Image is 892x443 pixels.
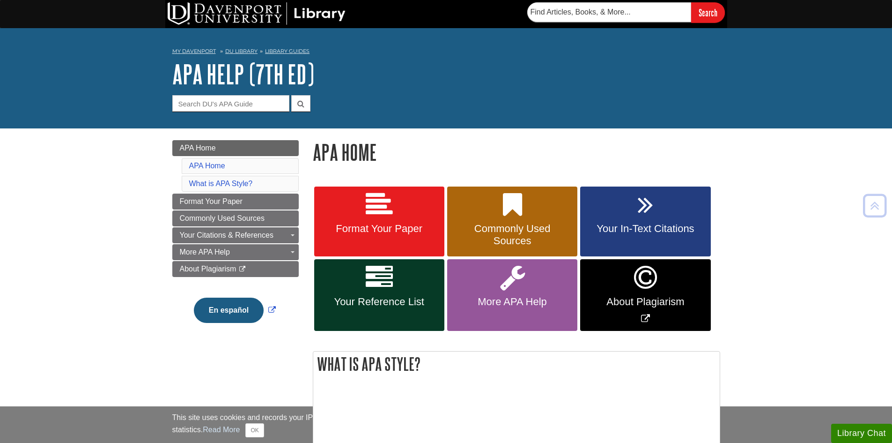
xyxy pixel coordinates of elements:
a: Link opens in new window [192,306,278,314]
span: Your Reference List [321,296,437,308]
a: More APA Help [172,244,299,260]
button: Library Chat [831,424,892,443]
button: En español [194,298,264,323]
span: Commonly Used Sources [454,223,570,247]
span: Your Citations & References [180,231,273,239]
span: Your In-Text Citations [587,223,703,235]
span: About Plagiarism [587,296,703,308]
button: Close [245,423,264,437]
a: My Davenport [172,47,216,55]
a: Your Reference List [314,259,444,331]
a: Back to Top [860,199,890,212]
input: Search DU's APA Guide [172,95,289,112]
img: DU Library [168,2,346,25]
div: This site uses cookies and records your IP address for usage statistics. Additionally, we use Goo... [172,412,720,437]
a: APA Home [172,140,299,156]
a: APA Help (7th Ed) [172,60,314,89]
a: Your Citations & References [172,227,299,243]
a: APA Home [189,162,225,170]
a: More APA Help [447,259,577,331]
span: More APA Help [454,296,570,308]
a: Format Your Paper [314,187,444,257]
h1: APA Home [313,140,720,164]
a: Link opens in new window [580,259,710,331]
input: Find Articles, Books, & More... [527,2,691,22]
form: Searches DU Library's articles, books, and more [527,2,725,23]
i: This link opens in a new window [238,266,246,272]
a: What is APA Style? [189,180,253,188]
a: Commonly Used Sources [172,210,299,226]
span: Format Your Paper [321,223,437,235]
a: About Plagiarism [172,261,299,277]
span: About Plagiarism [180,265,236,273]
span: More APA Help [180,248,230,256]
a: Commonly Used Sources [447,187,577,257]
a: Read More [203,426,240,434]
span: Format Your Paper [180,197,243,205]
input: Search [691,2,725,23]
a: Your In-Text Citations [580,187,710,257]
a: DU Library [225,48,258,54]
nav: breadcrumb [172,45,720,60]
a: Library Guides [265,48,310,54]
span: APA Home [180,144,216,152]
h2: What is APA Style? [313,352,720,376]
a: Format Your Paper [172,194,299,210]
div: Guide Page Menu [172,140,299,339]
span: Commonly Used Sources [180,214,265,222]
